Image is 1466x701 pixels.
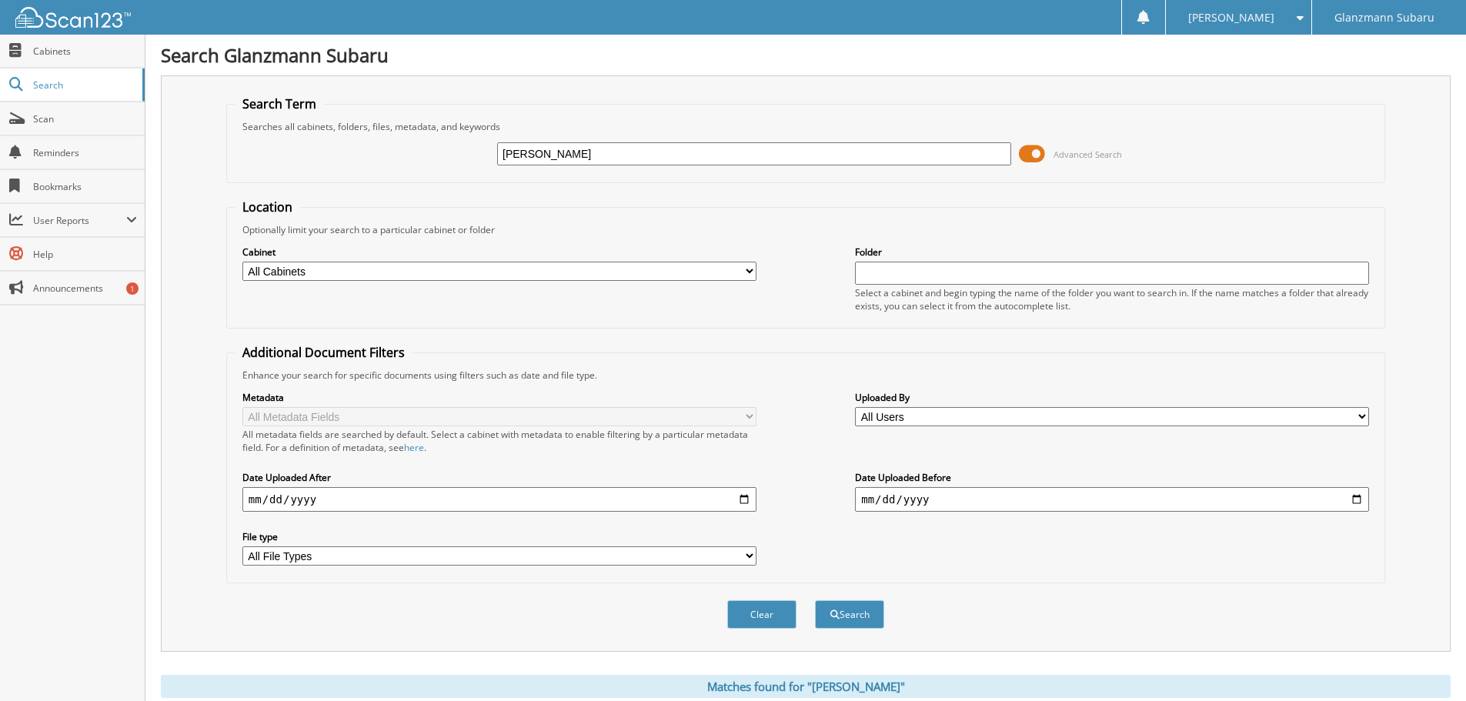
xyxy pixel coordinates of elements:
[126,282,139,295] div: 1
[242,428,756,454] div: All metadata fields are searched by default. Select a cabinet with metadata to enable filtering b...
[235,199,300,215] legend: Location
[161,675,1451,698] div: Matches found for "[PERSON_NAME]"
[235,223,1377,236] div: Optionally limit your search to a particular cabinet or folder
[855,286,1369,312] div: Select a cabinet and begin typing the name of the folder you want to search in. If the name match...
[727,600,796,629] button: Clear
[33,45,137,58] span: Cabinets
[242,391,756,404] label: Metadata
[242,245,756,259] label: Cabinet
[815,600,884,629] button: Search
[242,471,756,484] label: Date Uploaded After
[15,7,131,28] img: scan123-logo-white.svg
[855,245,1369,259] label: Folder
[235,344,412,361] legend: Additional Document Filters
[1054,149,1122,160] span: Advanced Search
[404,441,424,454] a: here
[235,369,1377,382] div: Enhance your search for specific documents using filters such as date and file type.
[242,487,756,512] input: start
[33,78,135,92] span: Search
[33,146,137,159] span: Reminders
[33,180,137,193] span: Bookmarks
[161,42,1451,68] h1: Search Glanzmann Subaru
[242,530,756,543] label: File type
[33,248,137,261] span: Help
[33,282,137,295] span: Announcements
[1188,13,1274,22] span: [PERSON_NAME]
[33,214,126,227] span: User Reports
[1334,13,1434,22] span: Glanzmann Subaru
[855,487,1369,512] input: end
[235,95,324,112] legend: Search Term
[235,120,1377,133] div: Searches all cabinets, folders, files, metadata, and keywords
[855,471,1369,484] label: Date Uploaded Before
[855,391,1369,404] label: Uploaded By
[33,112,137,125] span: Scan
